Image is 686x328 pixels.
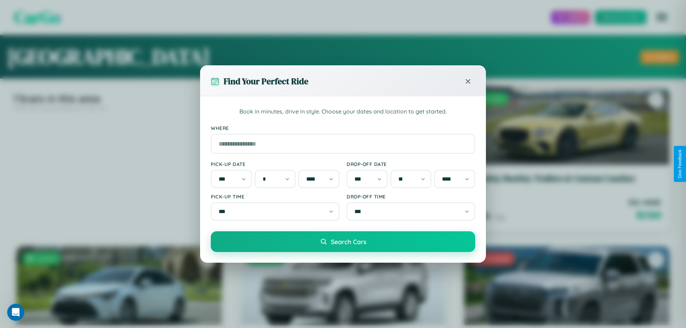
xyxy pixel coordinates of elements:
[331,238,366,246] span: Search Cars
[211,107,475,116] p: Book in minutes, drive in style. Choose your dates and location to get started.
[211,125,475,131] label: Where
[211,193,339,200] label: Pick-up Time
[347,161,475,167] label: Drop-off Date
[211,161,339,167] label: Pick-up Date
[347,193,475,200] label: Drop-off Time
[224,75,308,87] h3: Find Your Perfect Ride
[211,231,475,252] button: Search Cars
